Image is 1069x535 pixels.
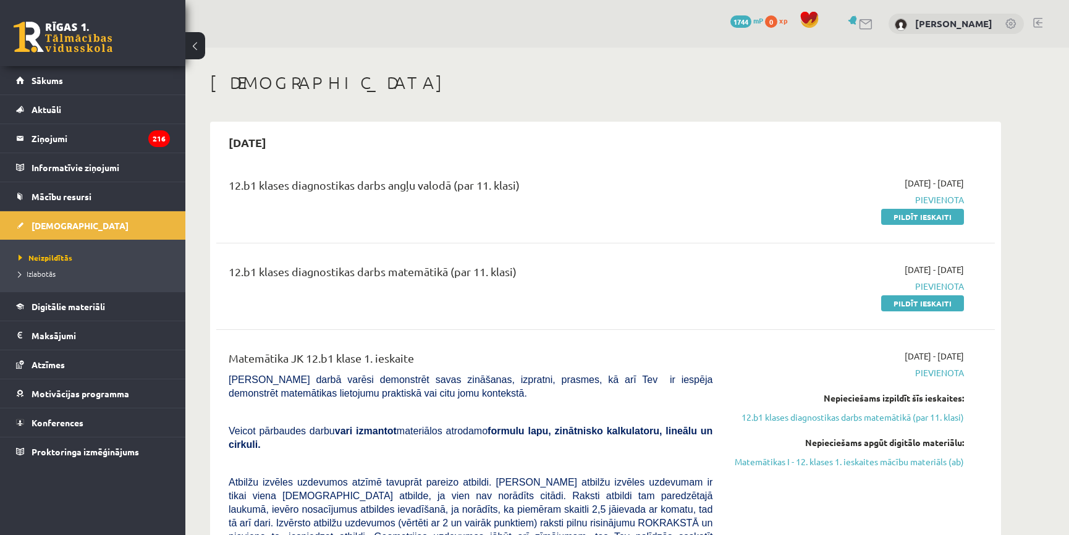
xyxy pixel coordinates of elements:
[32,124,170,153] legend: Ziņojumi
[32,388,129,399] span: Motivācijas programma
[881,295,964,311] a: Pildīt ieskaiti
[765,15,777,28] span: 0
[915,17,992,30] a: [PERSON_NAME]
[905,350,964,363] span: [DATE] - [DATE]
[32,191,91,202] span: Mācību resursi
[731,366,964,379] span: Pievienota
[210,72,1001,93] h1: [DEMOGRAPHIC_DATA]
[16,182,170,211] a: Mācību resursi
[731,392,964,405] div: Nepieciešams izpildīt šīs ieskaites:
[731,436,964,449] div: Nepieciešams apgūt digitālo materiālu:
[32,417,83,428] span: Konferences
[19,252,173,263] a: Neizpildītās
[765,15,793,25] a: 0 xp
[19,253,72,263] span: Neizpildītās
[16,292,170,321] a: Digitālie materiāli
[32,220,129,231] span: [DEMOGRAPHIC_DATA]
[16,211,170,240] a: [DEMOGRAPHIC_DATA]
[229,426,712,450] span: Veicot pārbaudes darbu materiālos atrodamo
[14,22,112,53] a: Rīgas 1. Tālmācības vidusskola
[19,268,173,279] a: Izlabotās
[32,446,139,457] span: Proktoringa izmēģinājums
[229,263,712,286] div: 12.b1 klases diagnostikas darbs matemātikā (par 11. klasi)
[229,177,712,200] div: 12.b1 klases diagnostikas darbs angļu valodā (par 11. klasi)
[753,15,763,25] span: mP
[16,66,170,95] a: Sākums
[731,280,964,293] span: Pievienota
[148,130,170,147] i: 216
[32,301,105,312] span: Digitālie materiāli
[731,455,964,468] a: Matemātikas I - 12. klases 1. ieskaites mācību materiāls (ab)
[335,426,397,436] b: vari izmantot
[881,209,964,225] a: Pildīt ieskaiti
[905,177,964,190] span: [DATE] - [DATE]
[216,128,279,157] h2: [DATE]
[32,75,63,86] span: Sākums
[731,411,964,424] a: 12.b1 klases diagnostikas darbs matemātikā (par 11. klasi)
[16,379,170,408] a: Motivācijas programma
[32,359,65,370] span: Atzīmes
[16,124,170,153] a: Ziņojumi216
[229,374,712,398] span: [PERSON_NAME] darbā varēsi demonstrēt savas zināšanas, izpratni, prasmes, kā arī Tev ir iespēja d...
[905,263,964,276] span: [DATE] - [DATE]
[16,350,170,379] a: Atzīmes
[19,269,56,279] span: Izlabotās
[895,19,907,31] img: Laura Fūrmane
[16,153,170,182] a: Informatīvie ziņojumi
[731,193,964,206] span: Pievienota
[229,426,712,450] b: formulu lapu, zinātnisko kalkulatoru, lineālu un cirkuli.
[32,153,170,182] legend: Informatīvie ziņojumi
[32,104,61,115] span: Aktuāli
[16,437,170,466] a: Proktoringa izmēģinājums
[730,15,751,28] span: 1744
[16,321,170,350] a: Maksājumi
[16,408,170,437] a: Konferences
[779,15,787,25] span: xp
[229,350,712,373] div: Matemātika JK 12.b1 klase 1. ieskaite
[730,15,763,25] a: 1744 mP
[32,321,170,350] legend: Maksājumi
[16,95,170,124] a: Aktuāli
